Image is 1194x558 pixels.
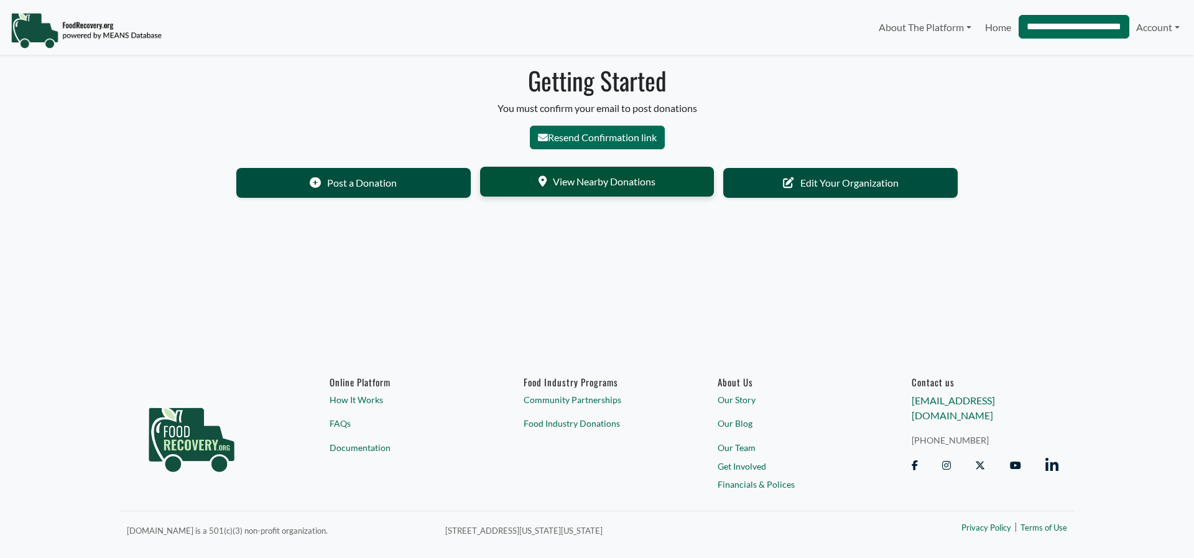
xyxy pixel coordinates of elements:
a: Home [978,15,1018,40]
a: About Us [718,376,864,388]
a: Privacy Policy [961,523,1011,535]
img: food_recovery_green_logo-76242d7a27de7ed26b67be613a865d9c9037ba317089b267e0515145e5e51427.png [136,376,248,495]
a: Our Blog [718,417,864,430]
h1: Getting Started [194,65,1000,95]
a: Edit Your Organization [723,168,958,198]
a: Community Partnerships [524,393,670,406]
a: Our Team [718,441,864,454]
h6: Food Industry Programs [524,376,670,388]
h6: Online Platform [330,376,476,388]
a: Our Story [718,393,864,406]
a: View Nearby Donations [480,167,715,197]
a: Get Involved [718,460,864,473]
a: Terms of Use [1020,523,1067,535]
a: Post a Donation [236,168,471,198]
a: [PHONE_NUMBER] [912,434,1058,447]
a: [EMAIL_ADDRESS][DOMAIN_NAME] [912,394,995,421]
p: You must confirm your email to post donations [194,101,1000,116]
span: | [1014,519,1017,534]
button: Resend Confirmation link [530,126,665,149]
a: About The Platform [872,15,978,40]
a: FAQs [330,417,476,430]
a: Food Industry Donations [524,417,670,430]
img: NavigationLogo_FoodRecovery-91c16205cd0af1ed486a0f1a7774a6544ea792ac00100771e7dd3ec7c0e58e41.png [11,12,162,49]
a: Account [1129,15,1187,40]
p: [STREET_ADDRESS][US_STATE][US_STATE] [445,523,828,537]
a: How It Works [330,393,476,406]
h6: Contact us [912,376,1058,388]
a: Documentation [330,441,476,454]
a: Financials & Polices [718,478,864,491]
p: [DOMAIN_NAME] is a 501(c)(3) non-profit organization. [127,523,430,537]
